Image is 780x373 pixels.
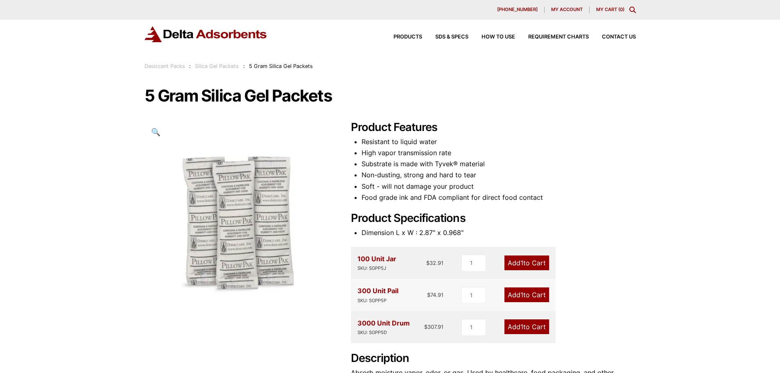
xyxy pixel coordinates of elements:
[504,255,549,270] a: Add1to Cart
[362,170,636,181] li: Non-dusting, strong and hard to tear
[362,158,636,170] li: Substrate is made with Tyvek® material
[357,329,410,337] div: SKU: SGPP5D
[620,7,623,12] span: 0
[362,192,636,203] li: Food grade ink and FDA compliant for direct food contact
[520,259,523,267] span: 1
[520,291,523,299] span: 1
[422,34,468,40] a: SDS & SPECS
[491,7,545,13] a: [PHONE_NUMBER]
[393,34,422,40] span: Products
[427,292,430,298] span: $
[151,127,161,136] span: 🔍
[362,147,636,158] li: High vapor transmission rate
[504,287,549,302] a: Add1to Cart
[497,7,538,12] span: [PHONE_NUMBER]
[528,34,589,40] span: Requirement Charts
[520,323,523,331] span: 1
[427,292,443,298] bdi: 74.91
[145,87,636,104] h1: 5 Gram Silica Gel Packets
[145,26,267,42] img: Delta Adsorbents
[357,285,398,304] div: 300 Unit Pail
[629,7,636,13] div: Toggle Modal Content
[596,7,624,12] a: My Cart (0)
[424,323,443,330] bdi: 307.91
[362,181,636,192] li: Soft - will not damage your product
[249,63,313,69] span: 5 Gram Silica Gel Packets
[426,260,430,266] span: $
[545,7,590,13] a: My account
[357,253,396,272] div: 100 Unit Jar
[357,318,410,337] div: 3000 Unit Drum
[145,121,167,143] a: View full-screen image gallery
[435,34,468,40] span: SDS & SPECS
[380,34,422,40] a: Products
[351,212,636,225] h2: Product Specifications
[551,7,583,12] span: My account
[357,264,396,272] div: SKU: SGPP5J
[351,352,636,365] h2: Description
[424,323,427,330] span: $
[589,34,636,40] a: Contact Us
[145,63,185,69] a: Desiccant Packs
[426,260,443,266] bdi: 32.91
[482,34,515,40] span: How to Use
[602,34,636,40] span: Contact Us
[504,319,549,334] a: Add1to Cart
[243,63,245,69] span: :
[351,121,636,134] h2: Product Features
[195,63,239,69] a: Silica Gel Packets
[515,34,589,40] a: Requirement Charts
[468,34,515,40] a: How to Use
[189,63,191,69] span: :
[357,297,398,305] div: SKU: SGPP5P
[362,136,636,147] li: Resistant to liquid water
[362,227,636,238] li: Dimension L x W : 2.87" x 0.968"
